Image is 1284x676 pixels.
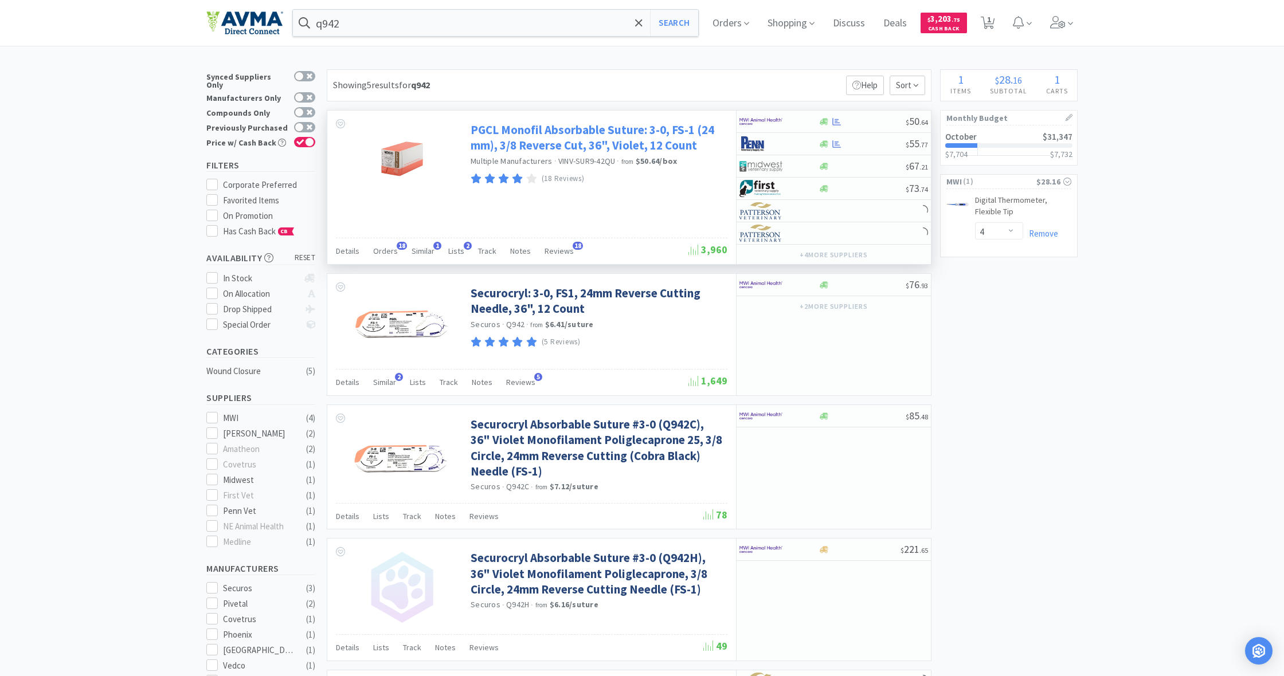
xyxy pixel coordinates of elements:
span: CB [279,228,290,235]
div: $28.16 [1036,175,1071,188]
span: $ [927,16,930,23]
img: f6b2451649754179b5b4e0c70c3f7cb0_2.png [739,276,782,293]
div: ( 1 ) [306,612,315,626]
a: Deals [879,18,911,29]
span: 67 [906,159,928,172]
div: NE Animal Health [223,520,294,533]
span: from [621,158,634,166]
span: from [535,601,548,609]
span: Notes [435,511,456,521]
div: ( 1 ) [306,535,315,549]
span: reset [295,252,316,264]
span: 3,960 [688,243,727,256]
img: e1133ece90fa4a959c5ae41b0808c578_9.png [739,135,782,152]
div: [PERSON_NAME] [223,427,294,441]
span: Lists [410,377,426,387]
span: Q942C [506,481,529,492]
div: Synced Suppliers Only [206,71,288,89]
span: Track [440,377,458,387]
div: ( 4 ) [306,411,315,425]
span: MWI [946,175,962,188]
div: . [980,74,1036,85]
button: +4more suppliers [794,247,874,263]
a: Multiple Manufacturers [471,156,553,166]
span: 16 [1013,74,1022,86]
div: ( 2 ) [306,442,315,456]
h5: Categories [206,345,315,358]
div: Midwest [223,473,294,487]
div: Price w/ Cash Back [206,137,288,147]
img: 4dd14cff54a648ac9e977f0c5da9bc2e_5.png [739,158,782,175]
span: Lists [373,511,389,521]
h3: $ [1050,150,1072,158]
span: . 65 [919,546,928,555]
img: bb1741ae076a450ab57d4e1a9ce1b7af_275680.png [946,203,969,207]
img: e0d53ac562fc4bf6ae35d7630477d33e_619729.png [352,416,451,491]
div: Open Intercom Messenger [1245,637,1273,665]
strong: $6.16 / suture [550,599,598,610]
input: Search by item, sku, manufacturer, ingredient, size... [293,10,698,36]
img: no_image.png [365,550,439,624]
h4: Subtotal [980,85,1036,96]
a: October$31,347$7,704$7,732 [941,125,1077,165]
span: 78 [703,508,727,521]
span: $ [901,546,904,555]
a: Securocryl Absorbable Suture #3-0 (Q942C), 36" Violet Monofilament Poliglecaprone 25, 3/8 Circle,... [471,416,725,479]
span: for [399,79,430,91]
span: Similar [412,246,434,256]
h5: Filters [206,159,315,172]
p: (5 Reviews) [542,336,581,348]
span: Details [336,377,359,387]
div: ( 1 ) [306,473,315,487]
div: In Stock [223,272,299,285]
span: Lists [373,642,389,653]
img: f5e969b455434c6296c6d81ef179fa71_3.png [739,202,782,219]
span: Track [403,511,421,521]
div: Pivetal [223,597,294,611]
div: [GEOGRAPHIC_DATA] [223,643,294,657]
span: 221 [901,543,928,556]
span: 2 [395,373,403,381]
img: f6b2451649754179b5b4e0c70c3f7cb0_2.png [739,113,782,130]
span: · [502,600,504,610]
span: 5 [534,373,542,381]
span: VINV-SUR9-42QU [558,156,616,166]
div: ( 1 ) [306,643,315,657]
img: cb94690f440e4bb08b05dd3a2cf40ce7_160131.png [365,122,439,196]
div: Wound Closure [206,364,299,378]
span: Cash Back [927,26,960,33]
span: $ [906,140,909,149]
div: ( 2 ) [306,597,315,611]
div: ( 1 ) [306,504,315,518]
span: Notes [435,642,456,653]
span: Reviews [469,642,499,653]
span: $ [906,185,909,194]
span: Notes [510,246,531,256]
button: Search [650,10,698,36]
div: Compounds Only [206,107,288,117]
span: 49 [703,639,727,653]
span: 1 [958,72,964,87]
button: +2more suppliers [794,298,874,315]
div: Manufacturers Only [206,92,288,102]
div: Favorited Items [223,194,316,207]
span: 50 [906,115,928,128]
div: ( 1 ) [306,489,315,502]
div: Corporate Preferred [223,178,316,192]
a: Securocryl Absorbable Suture #3-0 (Q942H), 36" Violet Monofilament Poliglecaprone, 3/8 Circle, 24... [471,550,725,597]
a: Securos [471,481,500,492]
img: f5e969b455434c6296c6d81ef179fa71_3.png [739,225,782,242]
span: Notes [472,377,492,387]
div: On Promotion [223,209,316,223]
span: Similar [373,377,396,387]
a: Securos [471,319,500,329]
span: Details [336,246,359,256]
div: Securos [223,581,294,595]
span: $7,704 [945,149,968,159]
div: Special Order [223,318,299,332]
span: . 77 [919,140,928,149]
div: MWI [223,411,294,425]
span: . 48 [919,412,928,421]
span: Details [336,642,359,653]
span: 1 [1054,72,1060,87]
